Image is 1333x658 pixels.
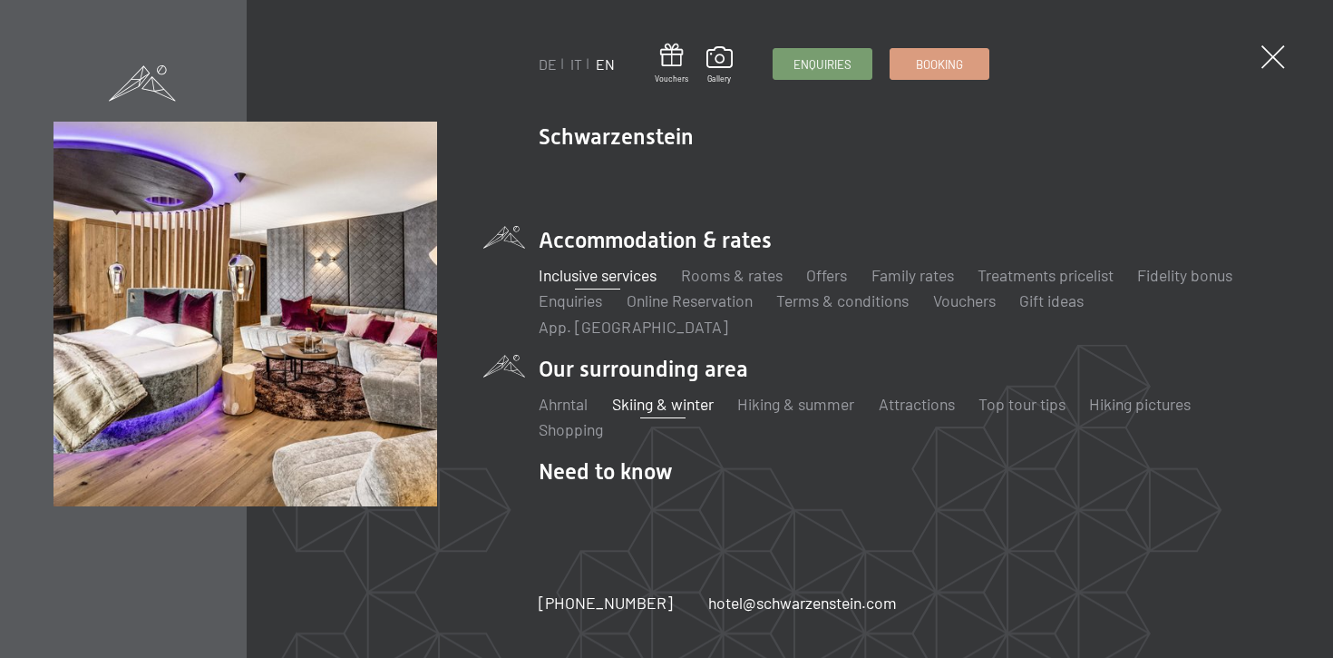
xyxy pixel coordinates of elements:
[774,49,871,79] a: Enquiries
[612,394,714,414] a: Skiing & winter
[933,290,996,310] a: Vouchers
[539,55,557,73] a: DE
[1019,290,1084,310] a: Gift ideas
[539,593,673,613] span: [PHONE_NUMBER]
[806,265,847,285] a: Offers
[596,55,615,73] a: EN
[570,55,582,73] a: IT
[655,74,688,84] span: Vouchers
[539,317,728,337] a: App. [GEOGRAPHIC_DATA]
[890,49,988,79] a: Booking
[627,290,753,310] a: Online Reservation
[539,419,603,439] a: Shopping
[706,46,733,84] a: Gallery
[539,592,673,614] a: [PHONE_NUMBER]
[681,265,783,285] a: Rooms & rates
[1137,265,1232,285] a: Fidelity bonus
[793,56,851,73] span: Enquiries
[737,394,854,414] a: Hiking & summer
[978,265,1114,285] a: Treatments pricelist
[1089,394,1191,414] a: Hiking pictures
[706,74,733,84] span: Gallery
[879,394,955,414] a: Attractions
[871,265,954,285] a: Family rates
[978,394,1065,414] a: Top tour tips
[539,265,657,285] a: Inclusive services
[655,44,688,84] a: Vouchers
[539,394,588,414] a: Ahrntal
[916,56,963,73] span: Booking
[776,290,909,310] a: Terms & conditions
[708,592,897,614] a: hotel@schwarzenstein.com
[539,290,602,310] a: Enquiries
